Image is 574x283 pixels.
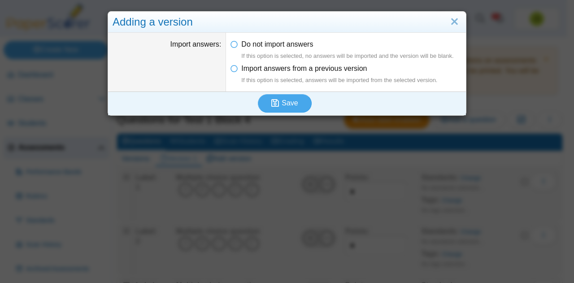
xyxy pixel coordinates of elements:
label: Import answers [170,40,222,48]
button: Save [258,94,312,112]
span: Save [282,99,298,107]
div: If this option is selected, no answers will be imported and the version will be blank. [241,52,453,60]
span: Import answers from a previous version [241,65,437,85]
span: Do not import answers [241,40,453,61]
div: If this option is selected, answers will be imported from the selected version. [241,76,437,84]
div: Adding a version [108,12,466,33]
a: Close [448,14,461,30]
